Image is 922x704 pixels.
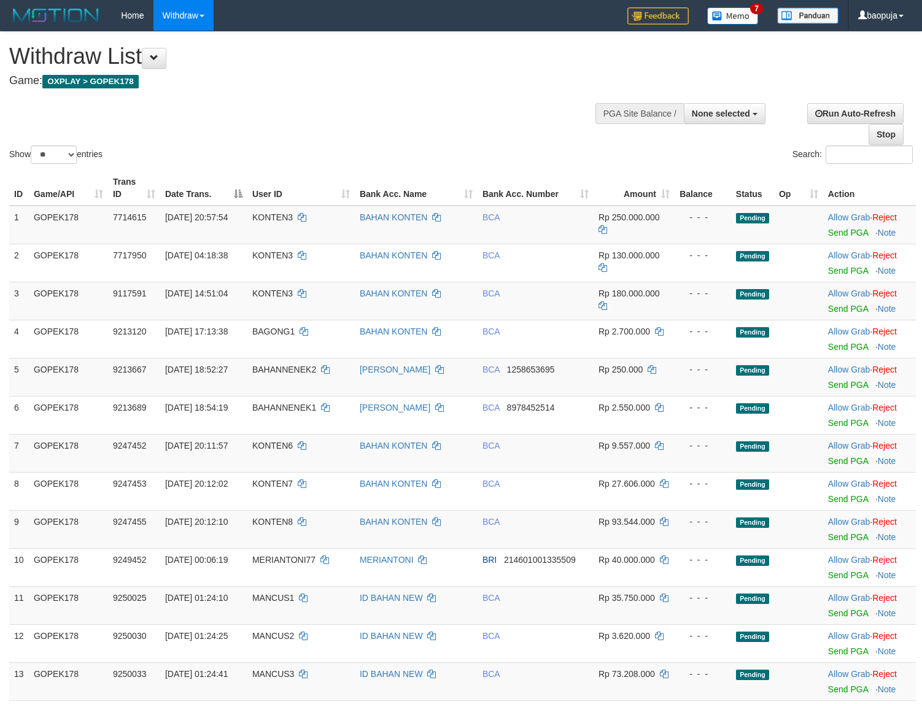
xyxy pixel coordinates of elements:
[823,662,916,700] td: ·
[108,171,160,206] th: Trans ID: activate to sort column ascending
[777,7,839,24] img: panduan.png
[823,320,916,358] td: ·
[731,171,774,206] th: Status
[360,403,430,412] a: [PERSON_NAME]
[482,212,500,222] span: BCA
[29,548,108,586] td: GOPEK178
[823,510,916,548] td: ·
[9,586,29,624] td: 11
[684,103,765,124] button: None selected
[482,631,500,641] span: BCA
[826,145,913,164] input: Search:
[9,548,29,586] td: 10
[828,479,872,489] span: ·
[627,7,689,25] img: Feedback.jpg
[599,250,660,260] span: Rp 130.000.000
[736,327,769,338] span: Pending
[360,479,427,489] a: BAHAN KONTEN
[828,441,872,451] span: ·
[252,365,316,374] span: BAHANNENEK2
[828,669,872,679] span: ·
[828,441,870,451] a: Allow Grab
[360,212,427,222] a: BAHAN KONTEN
[823,434,916,472] td: ·
[680,287,726,300] div: - - -
[9,320,29,358] td: 4
[482,288,500,298] span: BCA
[482,365,500,374] span: BCA
[9,472,29,510] td: 8
[165,441,228,451] span: [DATE] 20:11:57
[113,250,147,260] span: 7717950
[252,555,316,565] span: MERIANTONI77
[736,670,769,680] span: Pending
[482,555,497,565] span: BRI
[828,380,868,390] a: Send PGA
[828,365,872,374] span: ·
[252,479,293,489] span: KONTEN7
[828,517,870,527] a: Allow Grab
[736,479,769,490] span: Pending
[828,593,872,603] span: ·
[252,593,294,603] span: MANCUS1
[736,251,769,261] span: Pending
[707,7,759,25] img: Button%20Memo.svg
[113,479,147,489] span: 9247453
[482,403,500,412] span: BCA
[360,593,423,603] a: ID BAHAN NEW
[594,171,675,206] th: Amount: activate to sort column ascending
[9,75,602,87] h4: Game:
[823,624,916,662] td: ·
[828,646,868,656] a: Send PGA
[29,358,108,396] td: GOPEK178
[252,288,293,298] span: KONTEN3
[828,250,870,260] a: Allow Grab
[252,669,294,679] span: MANCUS3
[680,554,726,566] div: - - -
[165,403,228,412] span: [DATE] 18:54:19
[599,327,650,336] span: Rp 2.700.000
[482,441,500,451] span: BCA
[599,441,650,451] span: Rp 9.557.000
[680,325,726,338] div: - - -
[823,282,916,320] td: ·
[828,631,872,641] span: ·
[113,403,147,412] span: 9213689
[9,510,29,548] td: 9
[828,212,872,222] span: ·
[9,434,29,472] td: 7
[113,593,147,603] span: 9250025
[872,669,897,679] a: Reject
[31,145,77,164] select: Showentries
[165,593,228,603] span: [DATE] 01:24:10
[807,103,904,124] a: Run Auto-Refresh
[113,327,147,336] span: 9213120
[828,418,868,428] a: Send PGA
[878,456,896,466] a: Note
[828,593,870,603] a: Allow Grab
[29,320,108,358] td: GOPEK178
[828,456,868,466] a: Send PGA
[680,592,726,604] div: - - -
[692,109,750,118] span: None selected
[828,631,870,641] a: Allow Grab
[828,403,872,412] span: ·
[599,517,655,527] span: Rp 93.544.000
[482,669,500,679] span: BCA
[507,365,555,374] span: Copy 1258653695 to clipboard
[878,494,896,504] a: Note
[9,358,29,396] td: 5
[872,631,897,641] a: Reject
[29,244,108,282] td: GOPEK178
[878,342,896,352] a: Note
[9,282,29,320] td: 3
[165,669,228,679] span: [DATE] 01:24:41
[29,662,108,700] td: GOPEK178
[113,365,147,374] span: 9213667
[828,532,868,542] a: Send PGA
[828,403,870,412] a: Allow Grab
[9,171,29,206] th: ID
[872,403,897,412] a: Reject
[360,669,423,679] a: ID BAHAN NEW
[360,327,427,336] a: BAHAN KONTEN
